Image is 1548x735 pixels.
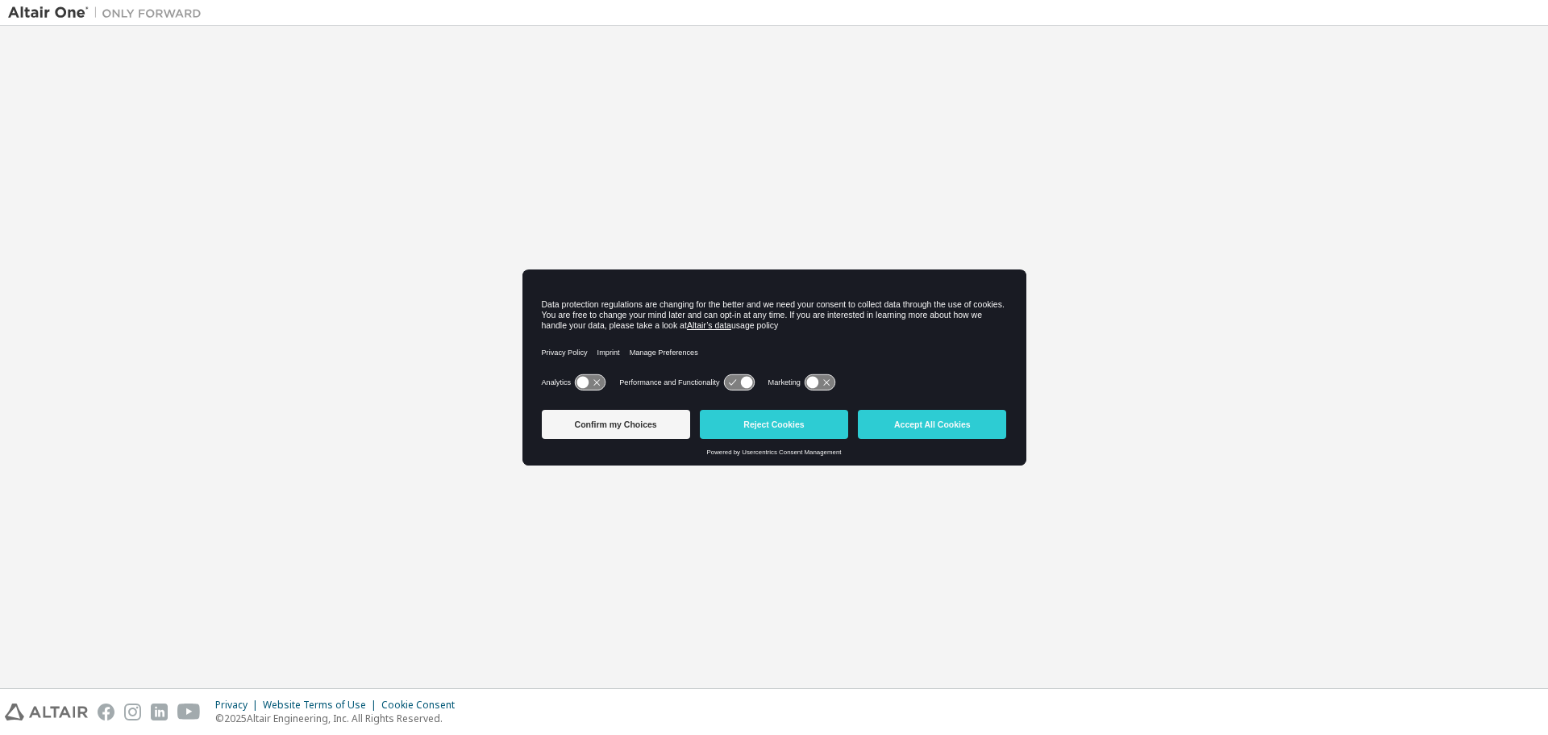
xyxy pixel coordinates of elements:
div: Privacy [215,699,263,712]
p: © 2025 Altair Engineering, Inc. All Rights Reserved. [215,712,464,725]
img: instagram.svg [124,704,141,720]
div: Website Terms of Use [263,699,381,712]
img: youtube.svg [177,704,201,720]
img: Altair One [8,5,210,21]
img: altair_logo.svg [5,704,88,720]
div: Cookie Consent [381,699,464,712]
img: facebook.svg [98,704,114,720]
img: linkedin.svg [151,704,168,720]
